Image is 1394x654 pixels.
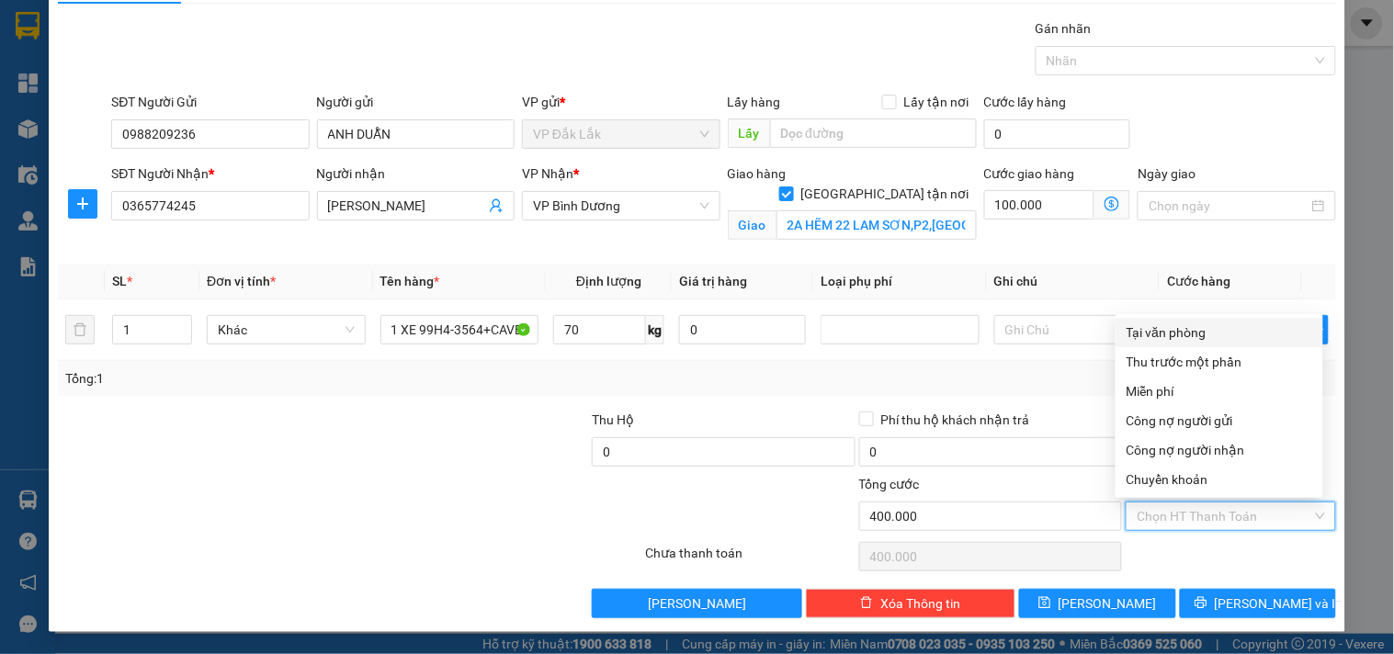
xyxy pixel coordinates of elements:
[1127,322,1312,343] div: Tại văn phòng
[522,92,720,112] div: VP gửi
[69,197,96,211] span: plus
[207,274,276,288] span: Đơn vị tính
[533,120,708,148] span: VP Đắk Lắk
[984,119,1131,149] input: Cước lấy hàng
[1167,274,1230,288] span: Cước hàng
[794,184,977,204] span: [GEOGRAPHIC_DATA] tận nơi
[984,166,1075,181] label: Cước giao hàng
[994,315,1153,344] input: Ghi Chú
[770,118,977,148] input: Dọc đường
[806,589,1015,618] button: deleteXóa Thông tin
[1138,166,1196,181] label: Ngày giao
[1116,435,1323,465] div: Cước gửi hàng sẽ được ghi vào công nợ của người nhận
[1019,589,1175,618] button: save[PERSON_NAME]
[111,92,309,112] div: SĐT Người Gửi
[1195,596,1207,611] span: printer
[860,596,873,611] span: delete
[880,593,960,614] span: Xóa Thông tin
[380,315,539,344] input: VD: Bàn, Ghế
[897,92,977,112] span: Lấy tận nơi
[643,543,856,575] div: Chưa thanh toán
[112,274,127,288] span: SL
[813,264,987,299] th: Loại phụ phí
[728,95,781,109] span: Lấy hàng
[1127,411,1312,431] div: Công nợ người gửi
[984,95,1067,109] label: Cước lấy hàng
[648,593,746,614] span: [PERSON_NAME]
[522,166,573,181] span: VP Nhận
[679,274,747,288] span: Giá trị hàng
[679,315,806,344] input: 0
[646,315,664,344] span: kg
[1180,589,1336,618] button: printer[PERSON_NAME] và In
[380,274,440,288] span: Tên hàng
[1038,596,1051,611] span: save
[576,274,641,288] span: Định lượng
[859,477,920,491] span: Tổng cước
[1127,469,1312,490] div: Chuyển khoản
[317,92,515,112] div: Người gửi
[1215,593,1343,614] span: [PERSON_NAME] và In
[987,264,1161,299] th: Ghi chú
[1116,406,1323,435] div: Cước gửi hàng sẽ được ghi vào công nợ của người gửi
[489,198,504,213] span: user-add
[728,210,776,240] span: Giao
[1059,593,1157,614] span: [PERSON_NAME]
[874,410,1037,430] span: Phí thu hộ khách nhận trả
[1149,196,1308,216] input: Ngày giao
[592,589,801,618] button: [PERSON_NAME]
[65,315,95,344] button: delete
[533,192,708,220] span: VP Bình Dương
[592,412,634,427] span: Thu Hộ
[728,166,787,181] span: Giao hàng
[68,189,97,219] button: plus
[728,118,770,148] span: Lấy
[317,163,515,184] div: Người nhận
[65,368,539,389] div: Tổng: 1
[1127,440,1312,460] div: Công nợ người nhận
[111,163,309,184] div: SĐT Người Nhận
[218,316,355,344] span: Khác
[1127,352,1312,372] div: Thu trước một phần
[984,190,1095,220] input: Cước giao hàng
[1127,381,1312,401] div: Miễn phí
[1036,21,1092,36] label: Gán nhãn
[1105,197,1119,211] span: dollar-circle
[776,210,977,240] input: Giao tận nơi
